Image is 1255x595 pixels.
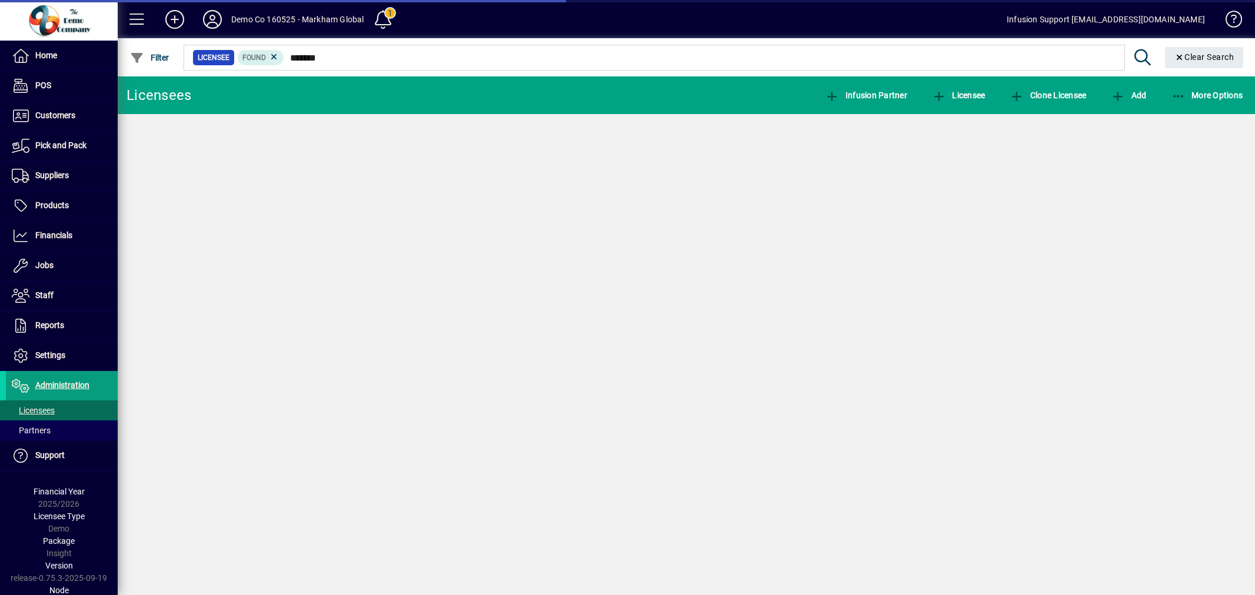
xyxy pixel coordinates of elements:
a: Licensees [6,400,118,420]
span: Add [1111,91,1146,100]
span: Node [49,586,69,595]
span: Clone Licensee [1010,91,1086,100]
a: Pick and Pack [6,131,118,161]
span: Pick and Pack [35,141,86,150]
a: Partners [6,420,118,440]
span: Support [35,450,65,460]
button: Licensee [929,85,988,106]
span: Licensee Type [34,512,85,521]
button: Add [1108,85,1149,106]
span: Financials [35,230,72,240]
span: Financial Year [34,487,85,496]
span: Customers [35,111,75,120]
span: Version [45,561,73,570]
a: Knowledge Base [1217,2,1240,41]
span: Settings [35,350,65,360]
button: Profile [194,9,231,30]
a: Reports [6,311,118,340]
span: Home [35,51,57,60]
span: Clear Search [1174,52,1234,62]
a: Customers [6,101,118,131]
a: Products [6,191,118,220]
a: Jobs [6,251,118,280]
a: Suppliers [6,161,118,190]
span: Products [35,200,69,210]
span: Staff [35,290,54,300]
span: Suppliers [35,171,69,180]
a: Settings [6,341,118,370]
span: Package [43,536,75,546]
button: Add [156,9,194,30]
button: Clear [1165,47,1244,68]
a: Financials [6,221,118,250]
button: Clone Licensee [1007,85,1089,106]
span: More Options [1171,91,1243,100]
a: Staff [6,281,118,310]
a: POS [6,71,118,101]
div: Demo Co 160525 - Markham Global [231,10,364,29]
span: Reports [35,320,64,330]
span: Infusion Partner [825,91,907,100]
span: POS [35,81,51,90]
span: Licensee [198,52,229,63]
span: Partners [12,426,51,435]
span: Licensee [932,91,986,100]
button: Infusion Partner [822,85,910,106]
div: Licensees [127,86,191,105]
a: Home [6,41,118,71]
mat-chip: Found Status: Found [238,50,284,65]
span: Administration [35,380,89,390]
span: Found [242,54,266,62]
a: Support [6,441,118,470]
span: Filter [130,53,169,62]
div: Infusion Support [EMAIL_ADDRESS][DOMAIN_NAME] [1007,10,1205,29]
button: More Options [1169,85,1246,106]
button: Filter [127,47,172,68]
span: Licensees [12,406,55,415]
span: Jobs [35,260,54,270]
